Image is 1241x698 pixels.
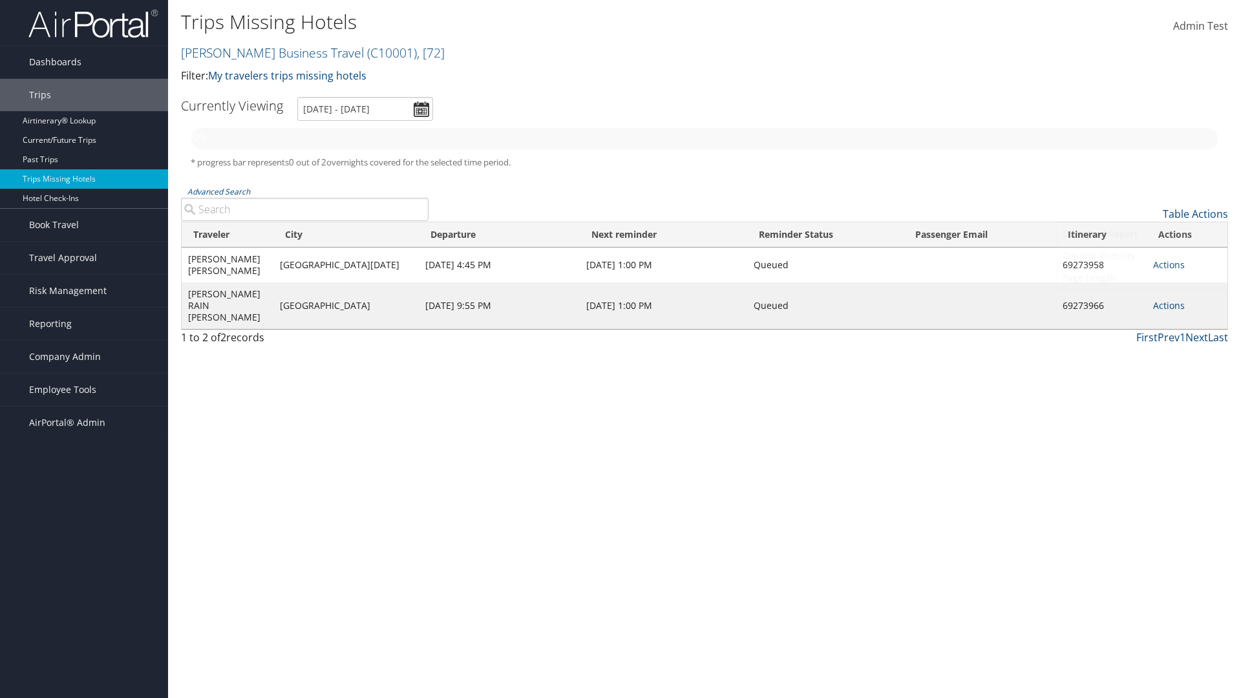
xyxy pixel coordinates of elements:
span: Employee Tools [29,374,96,406]
span: Trips [29,79,51,111]
a: Page Length [1057,267,1227,289]
a: Download Report [1057,223,1227,245]
a: Column Visibility [1057,245,1227,267]
img: airportal-logo.png [28,8,158,39]
span: Dashboards [29,46,81,78]
span: Company Admin [29,341,101,373]
span: Risk Management [29,275,107,307]
span: Travel Approval [29,242,97,274]
span: Reporting [29,308,72,340]
span: Book Travel [29,209,79,241]
span: AirPortal® Admin [29,407,105,439]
